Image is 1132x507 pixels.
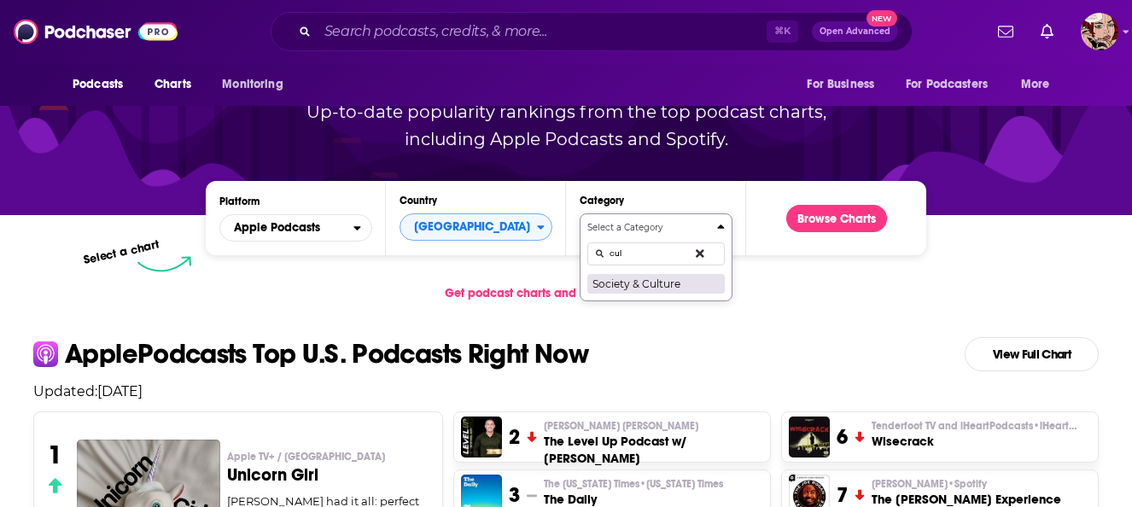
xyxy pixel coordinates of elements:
[767,20,798,43] span: ⌘ K
[544,433,763,467] h3: The Level Up Podcast w/ [PERSON_NAME]
[544,419,763,467] a: [PERSON_NAME] [PERSON_NAME]The Level Up Podcast w/ [PERSON_NAME]
[580,213,732,301] button: Categories
[227,467,429,484] h3: Unicorn Girl
[234,222,320,234] span: Apple Podcasts
[812,21,898,42] button: Open AdvancedNew
[587,224,710,232] h4: Select a Category
[872,419,1077,433] p: Tenderfoot TV and iHeartPodcasts • iHeartRadio
[400,213,537,242] span: [GEOGRAPHIC_DATA]
[1081,13,1118,50] img: User Profile
[219,214,372,242] button: open menu
[948,478,987,490] span: • Spotify
[14,15,178,48] img: Podchaser - Follow, Share and Rate Podcasts
[20,383,1112,399] p: Updated: [DATE]
[895,68,1012,101] button: open menu
[33,341,58,366] img: apple Icon
[795,68,896,101] button: open menu
[872,433,1077,450] h3: Wisecrack
[544,477,723,491] p: The New York Times • New York Times
[219,214,372,242] h2: Platforms
[544,419,763,433] p: Paul Alex Espinoza
[461,417,502,457] img: The Level Up Podcast w/ Paul Alex
[48,440,62,470] h3: 1
[872,419,1077,433] span: Tenderfoot TV and iHeartPodcasts
[82,237,160,267] p: Select a chart
[1081,13,1118,50] button: Show profile menu
[807,73,874,96] span: For Business
[789,417,830,457] img: Wisecrack
[1034,17,1060,46] a: Show notifications dropdown
[544,419,698,433] span: [PERSON_NAME] [PERSON_NAME]
[1021,73,1050,96] span: More
[227,450,385,463] span: Apple TV+ / [GEOGRAPHIC_DATA]
[872,477,987,491] span: [PERSON_NAME]
[73,73,123,96] span: Podcasts
[820,27,890,36] span: Open Advanced
[431,272,700,314] a: Get podcast charts and rankings via API
[872,477,1061,491] p: Joe Rogan • Spotify
[837,424,848,450] h3: 6
[227,450,429,463] p: Apple TV+ / Seven Hills
[271,12,913,51] div: Search podcasts, credits, & more...
[318,18,767,45] input: Search podcasts, credits, & more...
[587,242,725,265] input: Search Categories...
[544,477,723,491] span: The [US_STATE] Times
[137,256,191,272] img: select arrow
[222,73,283,96] span: Monitoring
[872,419,1077,450] a: Tenderfoot TV and iHeartPodcasts•iHeartRadioWisecrack
[143,68,201,101] a: Charts
[991,17,1020,46] a: Show notifications dropdown
[227,450,429,494] a: Apple TV+ / [GEOGRAPHIC_DATA]Unicorn Girl
[587,273,725,294] button: Society & Culture
[509,424,520,450] h3: 2
[272,98,860,153] p: Up-to-date popularity rankings from the top podcast charts, including Apple Podcasts and Spotify.
[639,478,723,490] span: • [US_STATE] Times
[155,73,191,96] span: Charts
[61,68,145,101] button: open menu
[1081,13,1118,50] span: Logged in as NBM-Suzi
[400,213,552,241] button: Countries
[906,73,988,96] span: For Podcasters
[1009,68,1071,101] button: open menu
[65,341,588,368] p: Apple Podcasts Top U.S. Podcasts Right Now
[867,10,897,26] span: New
[965,337,1099,371] a: View Full Chart
[210,68,305,101] button: open menu
[1033,420,1097,432] span: • iHeartRadio
[445,286,669,300] span: Get podcast charts and rankings via API
[786,205,887,232] button: Browse Charts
